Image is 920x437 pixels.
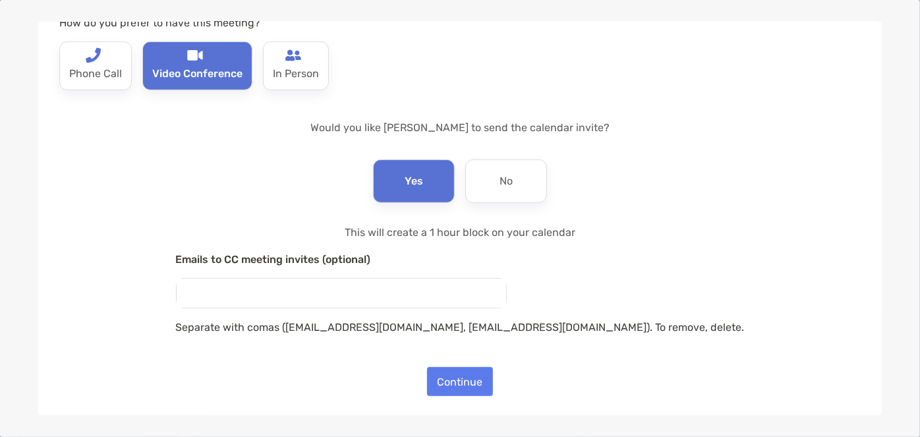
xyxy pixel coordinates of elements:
button: Continue [427,367,493,396]
img: type-call [285,47,301,63]
p: No [500,171,513,192]
p: In Person [273,63,319,84]
p: This will create a 1 hour block on your calendar [176,224,745,241]
p: Separate with comas ([EMAIL_ADDRESS][DOMAIN_NAME], [EMAIL_ADDRESS][DOMAIN_NAME]). To remove, delete. [176,319,745,335]
p: Would you like [PERSON_NAME] to send the calendar invite? [59,119,861,136]
img: type-call [85,47,101,63]
p: How do you prefer to have this meeting? [59,15,511,31]
img: type-call [187,47,203,63]
p: Video Conference [152,63,243,84]
p: Yes [405,171,423,192]
p: Emails to CC meeting invites [176,251,745,268]
p: Phone Call [69,63,122,84]
span: (optional) [323,253,371,266]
